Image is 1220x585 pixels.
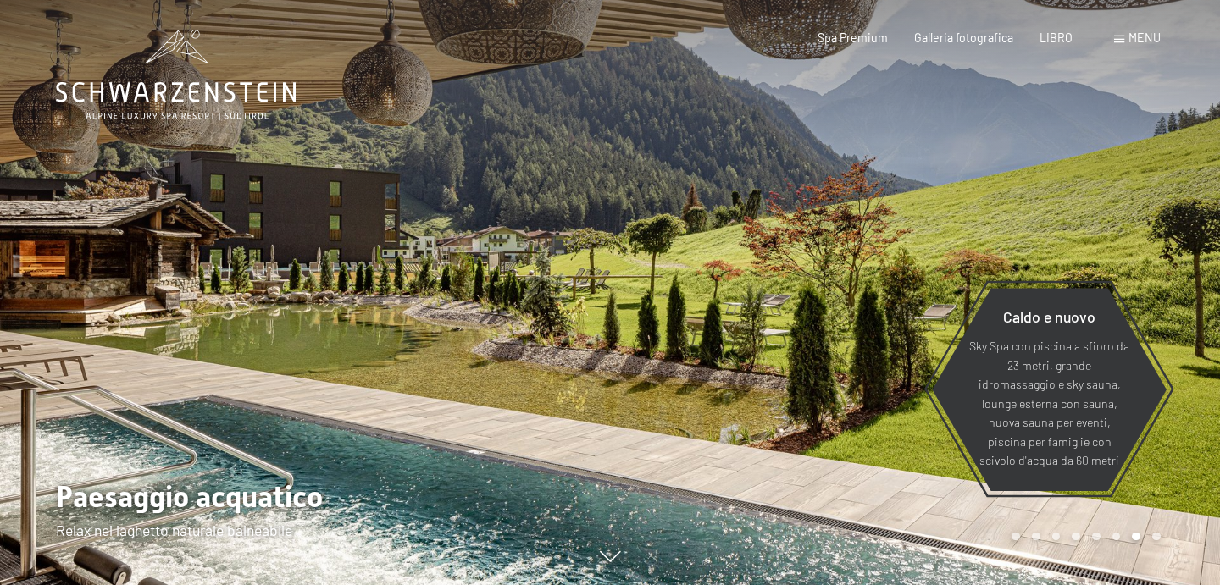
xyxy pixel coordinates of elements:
[1132,533,1140,541] div: Carousel Page 7 (Current Slide)
[1032,533,1040,541] div: Carousel Page 2
[1152,533,1161,541] div: Pagina 8 della giostra
[818,30,888,45] a: Spa Premium
[1128,30,1161,45] font: menu
[1112,533,1121,541] div: Carousel Page 6
[931,287,1167,492] a: Caldo e nuovo Sky Spa con piscina a sfioro da 23 metri, grande idromassaggio e sky sauna, lounge ...
[969,339,1129,467] font: Sky Spa con piscina a sfioro da 23 metri, grande idromassaggio e sky sauna, lounge esterna con sa...
[1003,307,1095,326] font: Caldo e nuovo
[1006,533,1160,541] div: Paginazione carosello
[1092,533,1101,541] div: Carousel Page 5
[1012,533,1020,541] div: Carousel Page 1
[1040,30,1073,45] a: LIBRO
[1072,533,1080,541] div: Carousel Page 4
[914,30,1013,45] a: Galleria fotografica
[1052,533,1061,541] div: Carousel Page 3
